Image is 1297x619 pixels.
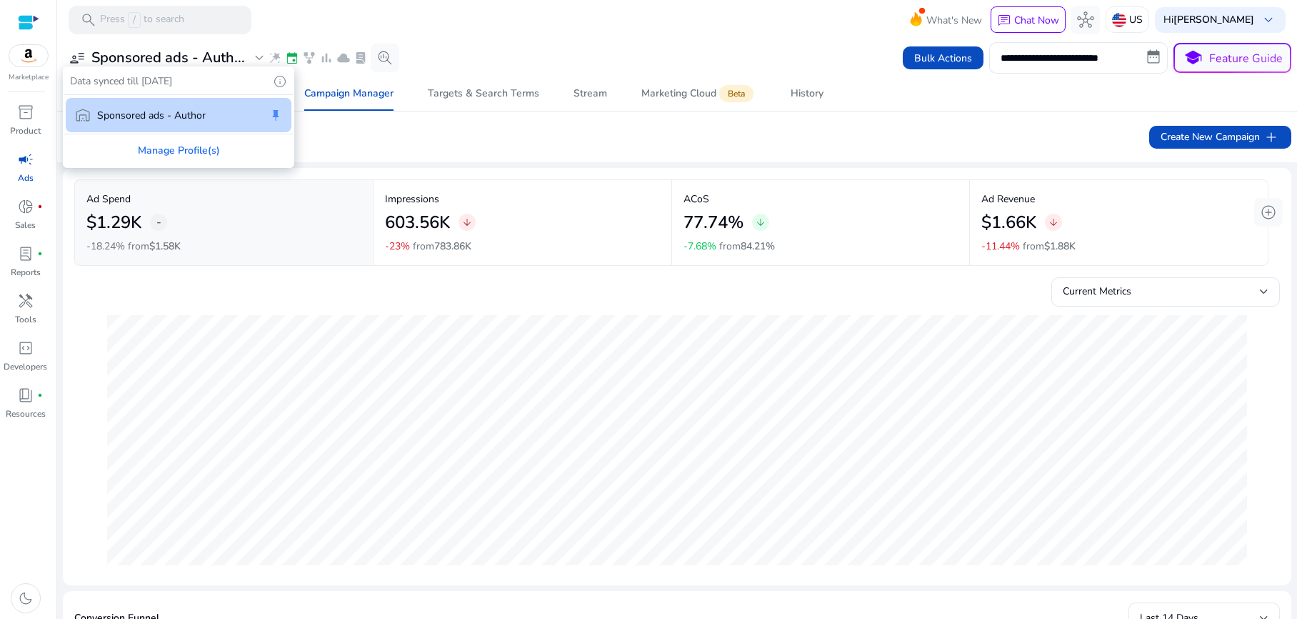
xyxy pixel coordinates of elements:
[273,74,287,89] span: info
[70,74,172,89] p: Data synced till [DATE]
[269,108,283,122] span: keep
[74,107,91,124] span: warehouse
[64,134,293,167] div: Manage Profile(s)
[97,108,206,123] p: Sponsored ads - Author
